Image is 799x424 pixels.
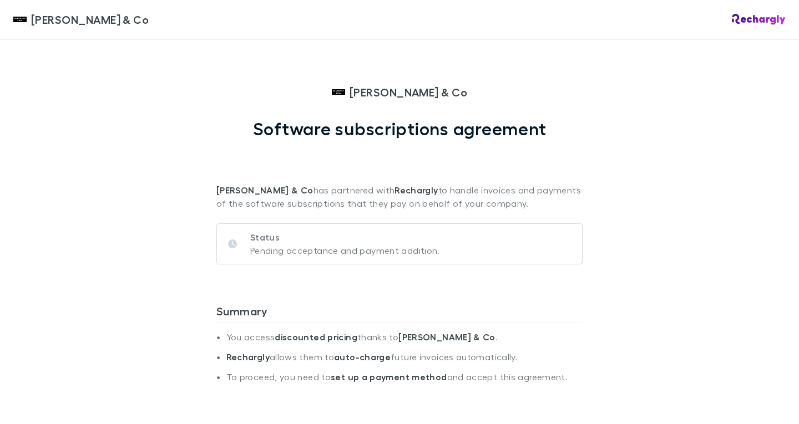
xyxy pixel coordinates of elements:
img: Rechargly Logo [732,14,786,25]
li: allows them to future invoices automatically. [226,351,583,371]
strong: [PERSON_NAME] & Co [398,331,495,343]
img: Shaddock & Co's Logo [332,85,345,99]
span: [PERSON_NAME] & Co [350,84,467,100]
strong: auto-charge [334,351,391,362]
h1: Software subscriptions agreement [253,118,547,139]
p: Pending acceptance and payment addition. [250,244,440,257]
li: You access thanks to . [226,331,583,351]
h3: Summary [216,304,583,322]
span: [PERSON_NAME] & Co [31,11,149,28]
strong: [PERSON_NAME] & Co [216,185,313,196]
strong: set up a payment method [331,371,447,382]
li: To proceed, you need to and accept this agreement. [226,371,583,391]
p: Status [250,231,440,244]
strong: discounted pricing [275,331,357,343]
p: has partnered with to handle invoices and payments of the software subscriptions that they pay on... [216,139,583,210]
img: Shaddock & Co's Logo [13,13,27,26]
strong: Rechargly [395,185,438,196]
strong: Rechargly [226,351,270,362]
